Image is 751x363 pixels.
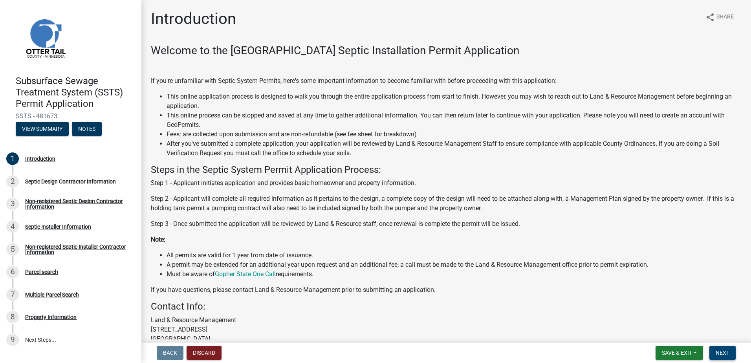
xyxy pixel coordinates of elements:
[151,164,742,176] h4: Steps in the Septic System Permit Application Process:
[25,292,79,297] div: Multiple Parcel Search
[167,130,742,139] li: Fees: are collected upon submission and are non-refundable (see fee sheet for breakdown)
[6,334,19,346] div: 9
[151,285,742,295] p: If you have questions, please contact Land & Resource Management prior to submitting an application.
[25,224,91,229] div: Septic Installer Information
[25,244,129,255] div: Non-registered Septic Installer Contractor Information
[167,260,742,269] li: A permit may be extended for an additional year upon request and an additional fee, a call must b...
[157,346,183,360] button: Back
[163,350,177,356] span: Back
[151,9,236,28] h1: Introduction
[705,13,715,22] i: share
[6,175,19,188] div: 2
[215,270,276,278] a: Gopher State One Call
[6,152,19,165] div: 1
[716,350,729,356] span: Next
[16,75,135,109] h4: Subsurface Sewage Treatment System (SSTS) Permit Application
[167,251,742,260] li: All permits are valid for 1 year from date of issuance.
[6,243,19,256] div: 5
[25,156,55,161] div: Introduction
[167,139,742,158] li: After you've submitted a complete application, your application will be reviewed by Land & Resour...
[709,346,736,360] button: Next
[151,236,165,243] strong: Note:
[16,8,75,67] img: Otter Tail County, Minnesota
[151,194,742,213] p: Step 2 - Applicant will complete all required information as it pertains to the design, a complet...
[716,13,734,22] span: Share
[167,269,742,279] li: Must be aware of requirements.
[151,315,742,363] p: Land & Resource Management [STREET_ADDRESS] [GEOGRAPHIC_DATA] [PHONE_NUMBER]
[6,266,19,278] div: 6
[25,198,129,209] div: Non-registered Septic Design Contractor Information
[16,126,69,133] wm-modal-confirm: Summary
[656,346,703,360] button: Save & Exit
[25,179,116,184] div: Septic Design Contractor Information
[662,350,692,356] span: Save & Exit
[151,219,742,229] p: Step 3 - Once submitted the application will be reviewed by Land & Resource staff, once reviewal ...
[25,314,77,320] div: Property Information
[167,111,742,130] li: This online process can be stopped and saved at any time to gather additional information. You ca...
[151,301,742,312] h4: Contact Info:
[699,9,740,25] button: shareShare
[167,92,742,111] li: This online application process is designed to walk you through the entire application process fr...
[6,288,19,301] div: 7
[25,269,58,275] div: Parcel search
[16,112,126,120] span: SSTS - 481673
[151,76,742,86] p: If you're unfamiliar with Septic System Permits, here's some important information to become fami...
[151,44,742,57] h3: Welcome to the [GEOGRAPHIC_DATA] Septic Installation Permit Application
[16,122,69,136] button: View Summary
[6,220,19,233] div: 4
[151,178,742,188] p: Step 1 - Applicant initiates application and provides basic homeowner and property information.
[72,122,102,136] button: Notes
[6,311,19,323] div: 8
[72,126,102,133] wm-modal-confirm: Notes
[6,198,19,210] div: 3
[187,346,222,360] button: Discard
